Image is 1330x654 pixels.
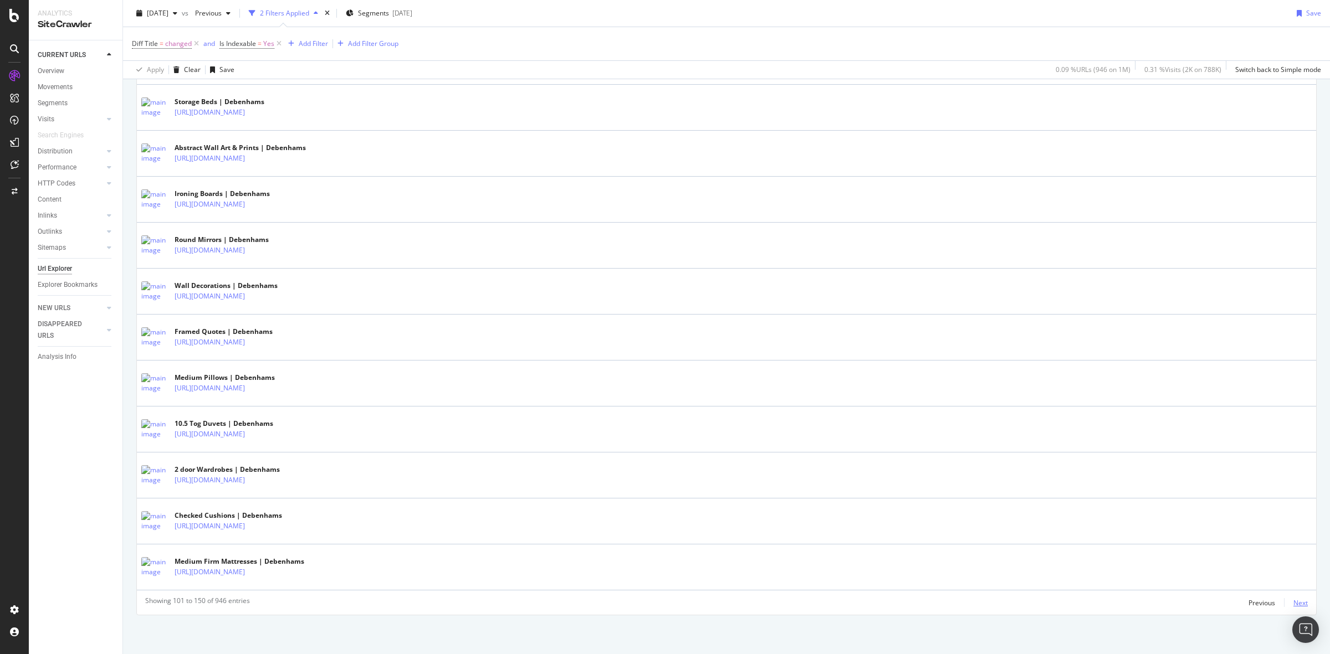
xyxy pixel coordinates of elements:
[147,8,168,18] span: 2025 Aug. 22nd
[38,81,115,93] a: Movements
[141,327,169,347] img: main image
[132,39,158,48] span: Diff Title
[141,511,169,531] img: main image
[1293,598,1308,607] div: Next
[38,318,94,342] div: DISAPPEARED URLS
[38,162,104,173] a: Performance
[1144,65,1221,74] div: 0.31 % Visits ( 2K on 788K )
[1306,8,1321,18] div: Save
[38,49,104,61] a: CURRENT URLS
[1292,616,1319,643] div: Open Intercom Messenger
[141,189,169,209] img: main image
[175,419,293,429] div: 10.5 Tog Duvets | Debenhams
[348,39,398,48] div: Add Filter Group
[206,61,234,79] button: Save
[38,226,62,238] div: Outlinks
[175,337,245,348] a: [URL][DOMAIN_NAME]
[141,235,169,255] img: main image
[38,97,115,109] a: Segments
[219,65,234,74] div: Save
[38,242,104,254] a: Sitemaps
[1292,4,1321,22] button: Save
[333,37,398,50] button: Add Filter Group
[175,281,293,291] div: Wall Decorations | Debenhams
[182,8,191,18] span: vs
[1235,65,1321,74] div: Switch back to Simple mode
[38,114,104,125] a: Visits
[1249,598,1275,607] div: Previous
[175,567,245,578] a: [URL][DOMAIN_NAME]
[175,511,293,521] div: Checked Cushions | Debenhams
[175,327,293,337] div: Framed Quotes | Debenhams
[38,194,115,205] a: Content
[38,18,114,31] div: SiteCrawler
[145,596,250,609] div: Showing 101 to 150 of 946 entries
[38,351,76,363] div: Analysis Info
[38,81,73,93] div: Movements
[147,65,164,74] div: Apply
[38,194,62,205] div: Content
[323,8,332,19] div: times
[175,475,245,486] a: [URL][DOMAIN_NAME]
[175,521,245,532] a: [URL][DOMAIN_NAME]
[175,189,293,199] div: Ironing Boards | Debenhams
[191,8,222,18] span: Previous
[141,419,169,439] img: main image
[341,4,417,22] button: Segments[DATE]
[358,8,389,18] span: Segments
[219,39,256,48] span: Is Indexable
[175,97,293,107] div: Storage Beds | Debenhams
[38,162,76,173] div: Performance
[141,465,169,485] img: main image
[175,373,293,383] div: Medium Pillows | Debenhams
[38,263,72,275] div: Url Explorer
[258,39,262,48] span: =
[1249,596,1275,609] button: Previous
[175,245,245,256] a: [URL][DOMAIN_NAME]
[38,226,104,238] a: Outlinks
[38,130,84,141] div: Search Engines
[141,557,169,577] img: main image
[299,39,328,48] div: Add Filter
[38,178,104,189] a: HTTP Codes
[38,263,115,275] a: Url Explorer
[38,302,70,314] div: NEW URLS
[175,107,245,118] a: [URL][DOMAIN_NAME]
[38,146,104,157] a: Distribution
[1056,65,1130,74] div: 0.09 % URLs ( 946 on 1M )
[175,235,293,245] div: Round Mirrors | Debenhams
[141,143,169,163] img: main image
[38,49,86,61] div: CURRENT URLS
[175,429,245,440] a: [URL][DOMAIN_NAME]
[38,302,104,314] a: NEW URLS
[263,36,274,52] span: Yes
[141,281,169,301] img: main image
[38,279,115,291] a: Explorer Bookmarks
[244,4,323,22] button: 2 Filters Applied
[141,97,169,117] img: main image
[38,242,66,254] div: Sitemaps
[38,279,98,291] div: Explorer Bookmarks
[175,143,306,153] div: Abstract Wall Art & Prints | Debenhams
[191,4,235,22] button: Previous
[38,210,104,222] a: Inlinks
[38,146,73,157] div: Distribution
[141,373,169,393] img: main image
[165,36,192,52] span: changed
[38,318,104,342] a: DISAPPEARED URLS
[169,61,201,79] button: Clear
[38,97,68,109] div: Segments
[1293,596,1308,609] button: Next
[38,9,114,18] div: Analytics
[38,65,115,77] a: Overview
[38,65,64,77] div: Overview
[203,39,215,48] div: and
[175,153,245,164] a: [URL][DOMAIN_NAME]
[160,39,163,48] span: =
[38,178,75,189] div: HTTP Codes
[175,557,304,567] div: Medium Firm Mattresses | Debenhams
[284,37,328,50] button: Add Filter
[175,383,245,394] a: [URL][DOMAIN_NAME]
[184,65,201,74] div: Clear
[38,114,54,125] div: Visits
